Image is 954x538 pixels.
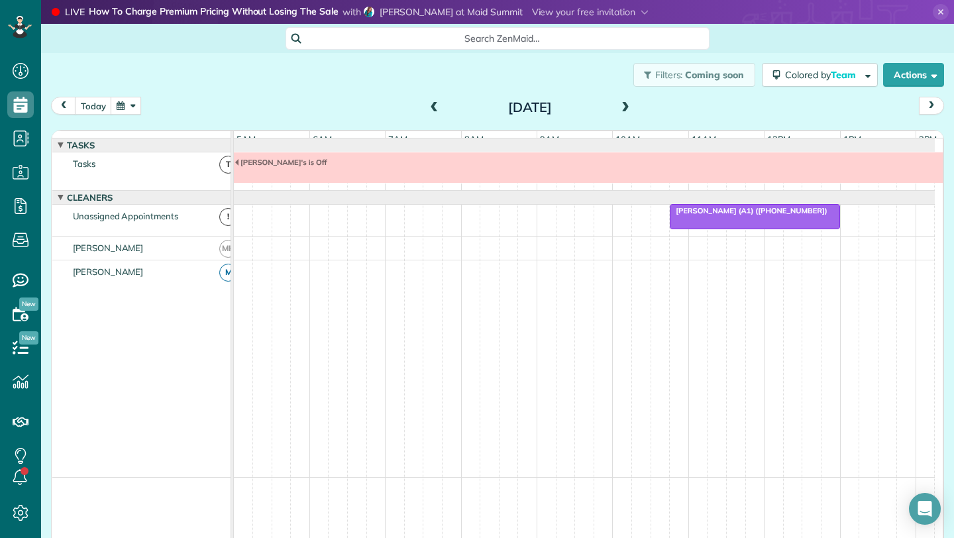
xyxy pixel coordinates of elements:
span: T [219,156,237,174]
span: ! [219,208,237,226]
span: 1pm [841,134,864,144]
button: next [919,97,944,115]
span: [PERSON_NAME] at Maid Summit [380,6,523,18]
span: Team [831,69,858,81]
button: prev [51,97,76,115]
span: Unassigned Appointments [70,211,181,221]
span: Coming soon [685,69,745,81]
span: with [343,6,361,18]
span: 11am [689,134,719,144]
span: 2pm [916,134,939,144]
span: 10am [613,134,643,144]
button: today [75,97,112,115]
span: 8am [462,134,486,144]
span: Filters: [655,69,683,81]
button: Actions [883,63,944,87]
span: 7am [386,134,410,144]
span: Tasks [70,158,98,169]
img: debbie-sardone-2fdb8baf8bf9b966c4afe4022d95edca04a15f6fa89c0b1664110d9635919661.jpg [364,7,374,17]
span: M [219,264,237,282]
span: Cleaners [64,192,115,203]
span: [PERSON_NAME] (A1) ([PHONE_NUMBER]) [669,206,828,215]
span: 12pm [765,134,793,144]
h2: [DATE] [447,100,613,115]
span: Colored by [785,69,861,81]
span: 5am [234,134,258,144]
span: 9am [537,134,562,144]
span: 6am [310,134,335,144]
span: Tasks [64,140,97,150]
span: [PERSON_NAME] [70,242,146,253]
span: New [19,331,38,345]
div: Open Intercom Messenger [909,493,941,525]
span: MH [219,240,237,258]
button: Colored byTeam [762,63,878,87]
span: New [19,297,38,311]
span: [PERSON_NAME] [70,266,146,277]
